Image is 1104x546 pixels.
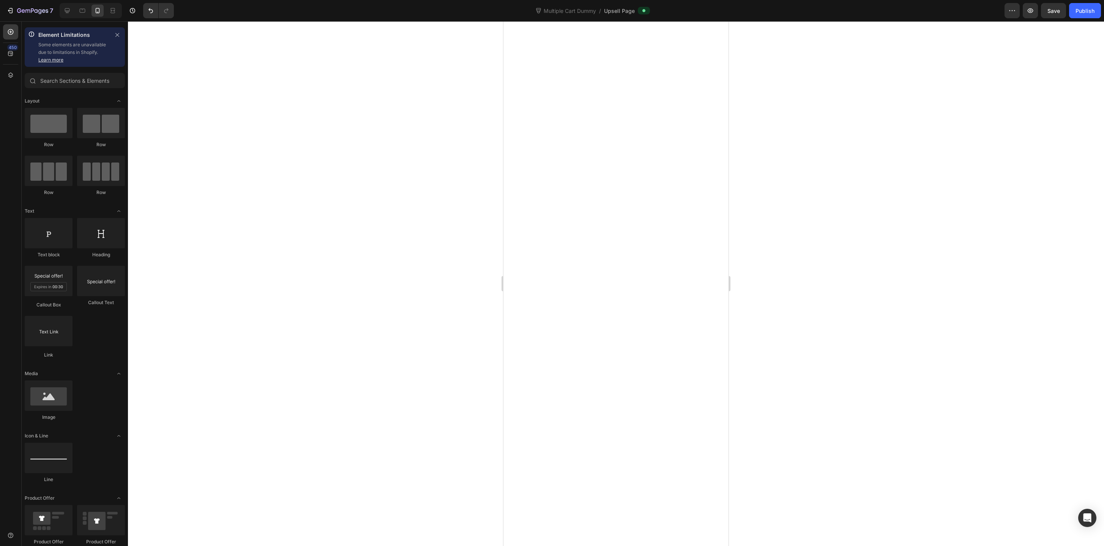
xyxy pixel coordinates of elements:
span: Toggle open [113,430,125,442]
div: Undo/Redo [143,3,174,18]
span: Toggle open [113,492,125,504]
div: Publish [1076,7,1095,15]
input: Search Sections & Elements [25,73,125,88]
div: Row [77,189,125,196]
div: Product Offer [25,538,73,545]
div: Row [25,141,73,148]
div: Callout Text [77,299,125,306]
button: Save [1041,3,1066,18]
span: Upsell Page [604,7,635,15]
div: Row [25,189,73,196]
div: Heading [77,251,125,258]
a: Learn more [38,57,63,63]
div: Line [25,476,73,483]
div: Open Intercom Messenger [1078,509,1096,527]
button: Publish [1069,3,1101,18]
span: Toggle open [113,205,125,217]
span: Toggle open [113,368,125,380]
div: Image [25,414,73,421]
div: Link [25,352,73,358]
span: Save [1047,8,1060,14]
iframe: Design area [503,21,729,546]
div: Callout Box [25,301,73,308]
p: Some elements are unavailable due to limitations in Shopify. [38,41,110,64]
span: Multiple Cart Dummy [542,7,598,15]
p: 7 [50,6,53,15]
button: 7 [3,3,57,18]
div: Product Offer [77,538,125,545]
span: Media [25,370,38,377]
span: Text [25,208,34,215]
div: Row [77,141,125,148]
span: Toggle open [113,95,125,107]
span: Layout [25,98,39,104]
div: Text block [25,251,73,258]
span: / [599,7,601,15]
p: Element Limitations [38,30,110,39]
div: 450 [7,44,18,50]
span: Icon & Line [25,432,48,439]
span: Product Offer [25,495,55,502]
